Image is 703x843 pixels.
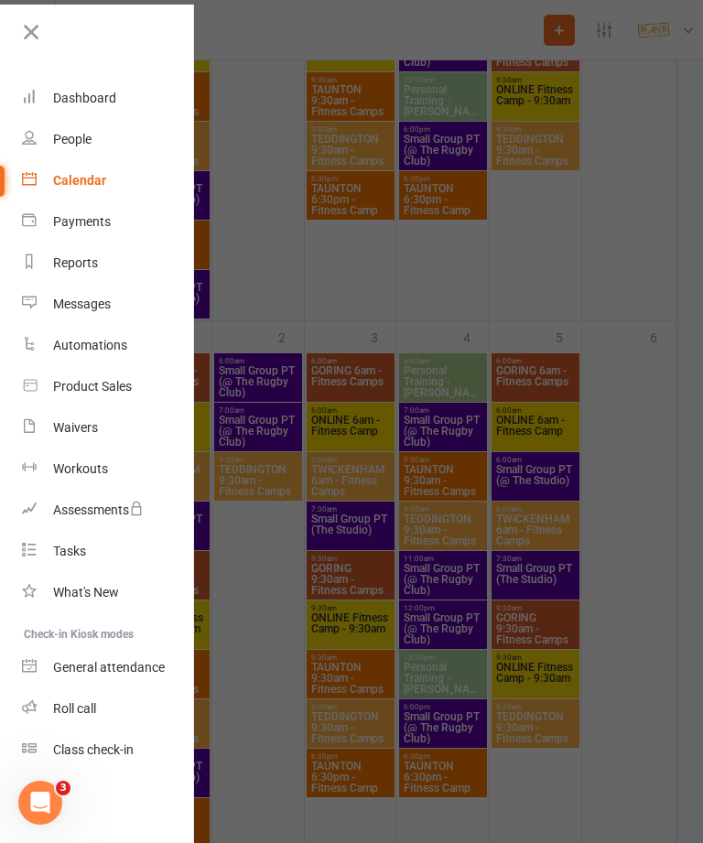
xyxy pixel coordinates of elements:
[53,742,134,757] div: Class check-in
[53,420,98,435] div: Waivers
[53,461,108,476] div: Workouts
[22,647,195,688] a: General attendance kiosk mode
[22,119,195,160] a: People
[18,781,62,825] iframe: Intercom live chat
[22,325,195,366] a: Automations
[53,544,86,558] div: Tasks
[53,338,127,352] div: Automations
[53,503,144,517] div: Assessments
[53,585,119,600] div: What's New
[22,490,195,531] a: Assessments
[22,688,195,730] a: Roll call
[22,449,195,490] a: Workouts
[53,255,98,270] div: Reports
[22,243,195,284] a: Reports
[22,730,195,771] a: Class kiosk mode
[22,366,195,407] a: Product Sales
[22,284,195,325] a: Messages
[56,781,70,795] span: 3
[53,379,132,394] div: Product Sales
[22,78,195,119] a: Dashboard
[22,160,195,201] a: Calendar
[22,572,195,613] a: What's New
[53,660,165,675] div: General attendance
[53,701,96,716] div: Roll call
[22,201,195,243] a: Payments
[53,132,92,146] div: People
[53,173,106,188] div: Calendar
[22,531,195,572] a: Tasks
[53,297,111,311] div: Messages
[53,91,116,105] div: Dashboard
[22,407,195,449] a: Waivers
[53,214,111,229] div: Payments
